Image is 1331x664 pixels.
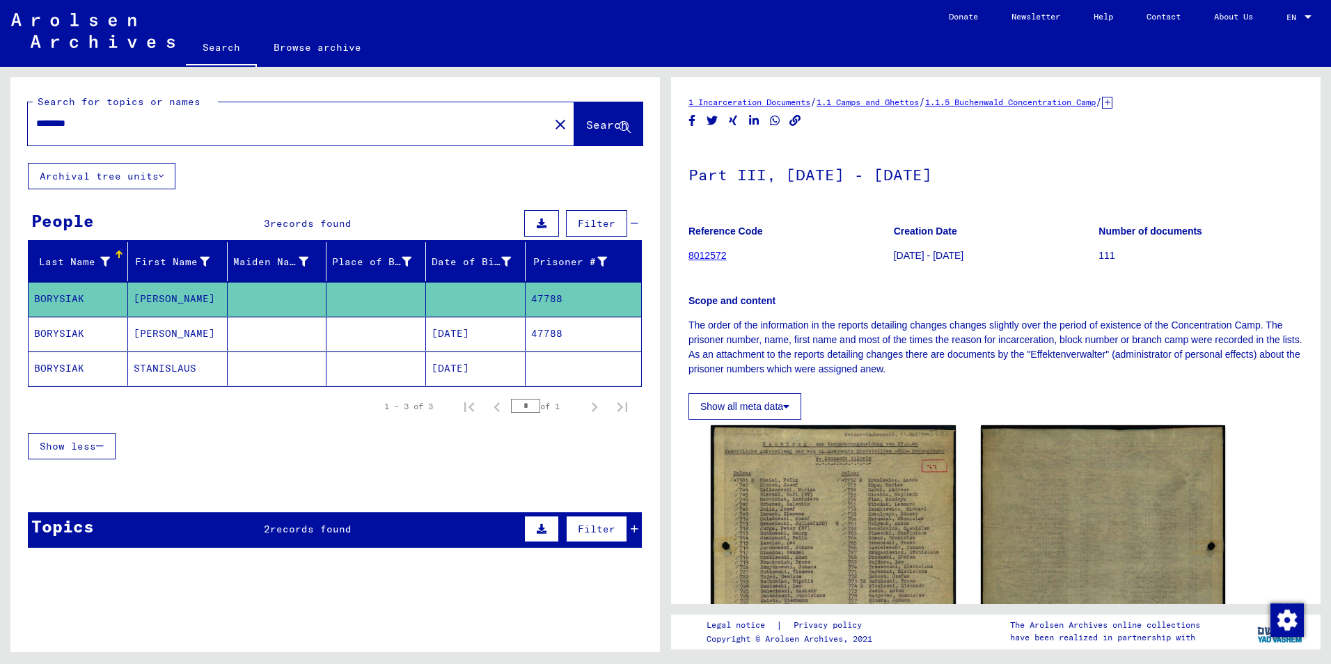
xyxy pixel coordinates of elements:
[31,514,94,539] div: Topics
[546,110,574,138] button: Clear
[270,217,352,230] span: records found
[1286,12,1296,22] mat-select-trigger: EN
[566,210,627,237] button: Filter
[768,112,782,129] button: Share on WhatsApp
[134,255,210,269] div: First Name
[707,618,776,633] a: Legal notice
[1270,603,1304,637] img: Zustimmung ändern
[1010,619,1200,631] p: The Arolsen Archives online collections
[128,351,228,386] mat-cell: STANISLAUS
[810,95,817,108] span: /
[1098,248,1303,263] p: 111
[726,112,741,129] button: Share on Xing
[332,255,411,269] div: Place of Birth
[688,295,775,306] b: Scope and content
[788,112,803,129] button: Copy link
[578,217,615,230] span: Filter
[228,242,327,281] mat-header-cell: Maiden Name
[40,440,96,452] span: Show less
[894,248,1098,263] p: [DATE] - [DATE]
[29,282,128,316] mat-cell: BORYSIAK
[685,112,700,129] button: Share on Facebook
[264,523,270,535] span: 2
[608,393,636,420] button: Last page
[782,618,879,633] a: Privacy policy
[747,112,762,129] button: Share on LinkedIn
[29,317,128,351] mat-cell: BORYSIAK
[531,255,607,269] div: Prisoner #
[1098,226,1202,237] b: Number of documents
[186,31,257,67] a: Search
[1010,631,1200,644] p: have been realized in partnership with
[526,242,641,281] mat-header-cell: Prisoner #
[1096,95,1102,108] span: /
[688,97,810,107] a: 1 Incarceration Documents
[34,255,110,269] div: Last Name
[326,242,426,281] mat-header-cell: Place of Birth
[34,251,127,273] div: Last Name
[1270,603,1303,636] div: Zustimmung ändern
[38,95,200,108] mat-label: Search for topics or names
[511,400,581,413] div: of 1
[384,400,433,413] div: 1 – 3 of 3
[581,393,608,420] button: Next page
[707,618,879,633] div: |
[578,523,615,535] span: Filter
[233,251,326,273] div: Maiden Name
[426,351,526,386] mat-cell: [DATE]
[688,143,1303,204] h1: Part III, [DATE] - [DATE]
[574,102,643,145] button: Search
[31,208,94,233] div: People
[925,97,1096,107] a: 1.1.5 Buchenwald Concentration Camp
[526,282,641,316] mat-cell: 47788
[128,242,228,281] mat-header-cell: First Name
[332,251,429,273] div: Place of Birth
[1254,614,1307,649] img: yv_logo.png
[688,393,801,420] button: Show all meta data
[817,97,919,107] a: 1.1 Camps and Ghettos
[128,317,228,351] mat-cell: [PERSON_NAME]
[28,433,116,459] button: Show less
[688,250,727,261] a: 8012572
[586,118,628,132] span: Search
[688,318,1303,377] p: The order of the information in the reports detailing changes changes slightly over the period of...
[919,95,925,108] span: /
[257,31,378,64] a: Browse archive
[264,217,270,230] span: 3
[432,251,528,273] div: Date of Birth
[28,163,175,189] button: Archival tree units
[531,251,624,273] div: Prisoner #
[270,523,352,535] span: records found
[426,317,526,351] mat-cell: [DATE]
[707,633,879,645] p: Copyright © Arolsen Archives, 2021
[29,351,128,386] mat-cell: BORYSIAK
[483,393,511,420] button: Previous page
[432,255,511,269] div: Date of Birth
[688,226,763,237] b: Reference Code
[29,242,128,281] mat-header-cell: Last Name
[566,516,627,542] button: Filter
[705,112,720,129] button: Share on Twitter
[526,317,641,351] mat-cell: 47788
[11,13,175,48] img: Arolsen_neg.svg
[894,226,957,237] b: Creation Date
[128,282,228,316] mat-cell: [PERSON_NAME]
[455,393,483,420] button: First page
[134,251,227,273] div: First Name
[552,116,569,133] mat-icon: close
[426,242,526,281] mat-header-cell: Date of Birth
[233,255,309,269] div: Maiden Name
